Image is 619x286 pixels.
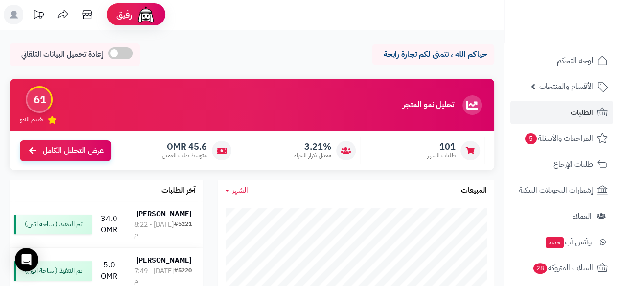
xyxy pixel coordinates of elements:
[136,209,192,219] strong: [PERSON_NAME]
[379,49,487,60] p: حياكم الله ، نتمنى لكم تجارة رابحة
[539,80,593,93] span: الأقسام والمنتجات
[20,115,43,124] span: تقييم النمو
[427,141,456,152] span: 101
[510,256,613,280] a: السلات المتروكة28
[524,132,593,145] span: المراجعات والأسئلة
[134,266,175,286] div: [DATE] - 7:49 م
[43,145,104,156] span: عرض التحليل الكامل
[26,5,50,27] a: تحديثات المنصة
[552,7,610,28] img: logo-2.png
[294,152,331,160] span: معدل تكرار الشراء
[20,140,111,161] a: عرض التحليل الكامل
[403,101,454,110] h3: تحليل نمو المتجر
[510,204,613,228] a: العملاء
[510,49,613,72] a: لوحة التحكم
[225,185,248,196] a: الشهر
[14,215,92,234] div: تم التنفيذ ( ساحة اتين)
[510,230,613,254] a: وآتس آبجديد
[162,141,207,152] span: 45.6 OMR
[525,133,537,145] span: 5
[96,201,123,247] td: 34.0 OMR
[519,183,593,197] span: إشعارات التحويلات البنكية
[162,152,207,160] span: متوسط طلب العميل
[174,220,192,240] div: #5221
[571,106,593,119] span: الطلبات
[573,209,592,223] span: العملاء
[510,101,613,124] a: الطلبات
[14,261,92,281] div: تم التنفيذ ( ساحة اتين)
[532,261,593,275] span: السلات المتروكة
[15,248,38,271] div: Open Intercom Messenger
[21,49,103,60] span: إعادة تحميل البيانات التلقائي
[557,54,593,67] span: لوحة التحكم
[427,152,456,160] span: طلبات الشهر
[510,127,613,150] a: المراجعات والأسئلة5
[510,178,613,202] a: إشعارات التحويلات البنكية
[136,255,192,265] strong: [PERSON_NAME]
[294,141,331,152] span: 3.21%
[232,184,248,196] span: الشهر
[134,220,175,240] div: [DATE] - 8:22 م
[461,186,487,195] h3: المبيعات
[533,263,548,274] span: 28
[510,153,613,176] a: طلبات الإرجاع
[116,9,132,21] span: رفيق
[553,157,593,171] span: طلبات الإرجاع
[161,186,196,195] h3: آخر الطلبات
[136,5,156,24] img: ai-face.png
[174,266,192,286] div: #5220
[545,235,592,249] span: وآتس آب
[546,237,564,248] span: جديد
